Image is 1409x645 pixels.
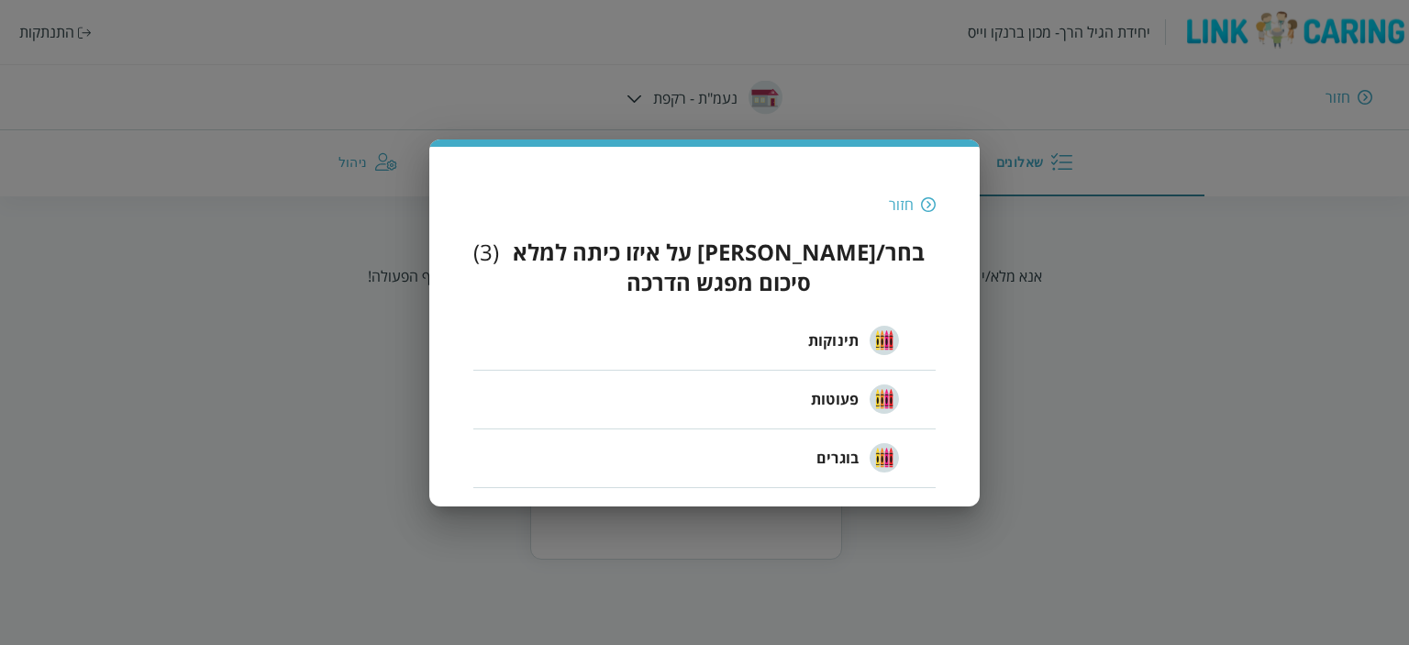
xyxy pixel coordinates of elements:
[808,329,859,351] span: תינוקות
[870,326,899,355] img: תינוקות
[889,195,914,215] div: חזור
[811,388,859,410] span: פעוטות
[501,237,936,297] h3: בחר/[PERSON_NAME] על איזו כיתה למלא סיכום מפגש הדרכה
[870,443,899,473] img: בוגרים
[816,447,859,469] span: בוגרים
[473,237,499,297] div: ( 3 )
[921,196,936,213] img: חזור
[870,384,899,414] img: פעוטות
